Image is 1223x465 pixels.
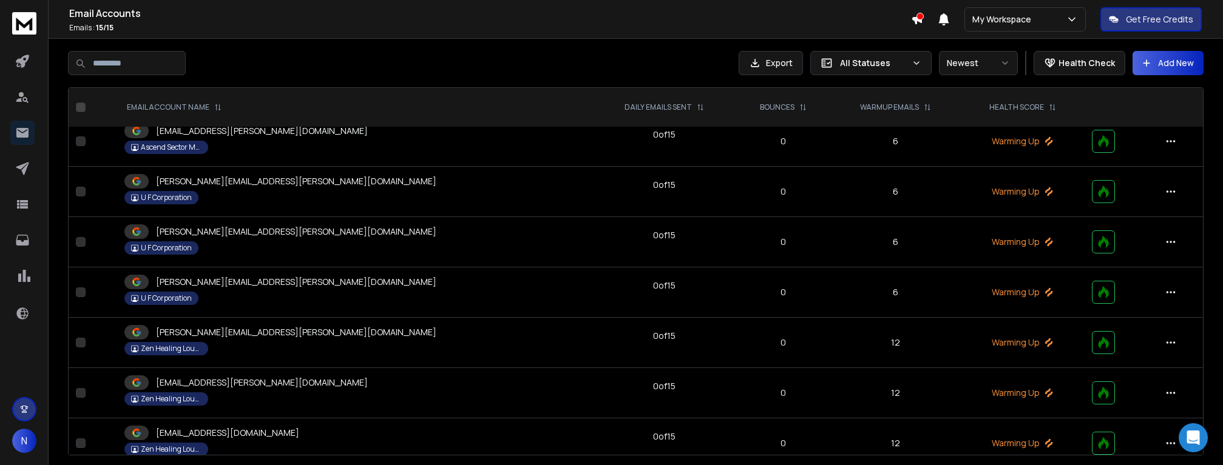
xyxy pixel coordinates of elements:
[743,135,824,147] p: 0
[141,394,202,404] p: Zen Healing Lounge
[141,193,192,202] p: U F Corporation
[968,236,1077,248] p: Warming Up
[743,387,824,399] p: 0
[96,22,113,33] span: 15 / 15
[127,102,222,112] div: EMAIL ACCOUNT NAME
[743,437,824,449] p: 0
[653,229,676,241] div: 0 of 15
[830,217,960,267] td: 6
[830,267,960,318] td: 6
[968,437,1077,449] p: Warming Up
[141,344,202,353] p: Zen Healing Lounge
[968,186,1077,198] p: Warming Up
[12,429,36,453] button: N
[830,116,960,167] td: 6
[968,286,1077,298] p: Warming Up
[968,135,1077,147] p: Warming Up
[743,236,824,248] p: 0
[840,57,907,69] p: All Statuses
[743,286,824,298] p: 0
[1034,51,1125,75] button: Health Check
[968,336,1077,349] p: Warming Up
[1059,57,1115,69] p: Health Check
[156,376,368,389] p: [EMAIL_ADDRESS][PERSON_NAME][DOMAIN_NAME]
[141,293,192,303] p: U F Corporation
[156,125,368,137] p: [EMAIL_ADDRESS][PERSON_NAME][DOMAIN_NAME]
[743,186,824,198] p: 0
[860,102,919,112] p: WARMUP EMAILS
[989,102,1044,112] p: HEALTH SCORE
[653,330,676,342] div: 0 of 15
[625,102,692,112] p: DAILY EMAILS SENT
[1100,7,1202,32] button: Get Free Credits
[69,23,911,33] p: Emails :
[739,51,803,75] button: Export
[653,129,676,141] div: 0 of 15
[653,430,676,443] div: 0 of 15
[653,179,676,191] div: 0 of 15
[12,12,36,35] img: logo
[968,387,1077,399] p: Warming Up
[1126,13,1193,25] p: Get Free Credits
[141,444,202,454] p: Zen Healing Lounge
[69,6,911,21] h1: Email Accounts
[1179,423,1208,452] div: Open Intercom Messenger
[156,326,436,338] p: [PERSON_NAME][EMAIL_ADDRESS][PERSON_NAME][DOMAIN_NAME]
[653,380,676,392] div: 0 of 15
[1133,51,1204,75] button: Add New
[830,318,960,368] td: 12
[156,427,299,439] p: [EMAIL_ADDRESS][DOMAIN_NAME]
[760,102,794,112] p: BOUNCES
[830,368,960,418] td: 12
[939,51,1018,75] button: Newest
[141,243,192,253] p: U F Corporation
[141,142,202,152] p: Ascend Sector Marketing
[972,13,1036,25] p: My Workspace
[156,175,436,187] p: [PERSON_NAME][EMAIL_ADDRESS][PERSON_NAME][DOMAIN_NAME]
[743,336,824,349] p: 0
[830,167,960,217] td: 6
[156,226,436,238] p: [PERSON_NAME][EMAIL_ADDRESS][PERSON_NAME][DOMAIN_NAME]
[653,279,676,292] div: 0 of 15
[156,276,436,288] p: [PERSON_NAME][EMAIL_ADDRESS][PERSON_NAME][DOMAIN_NAME]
